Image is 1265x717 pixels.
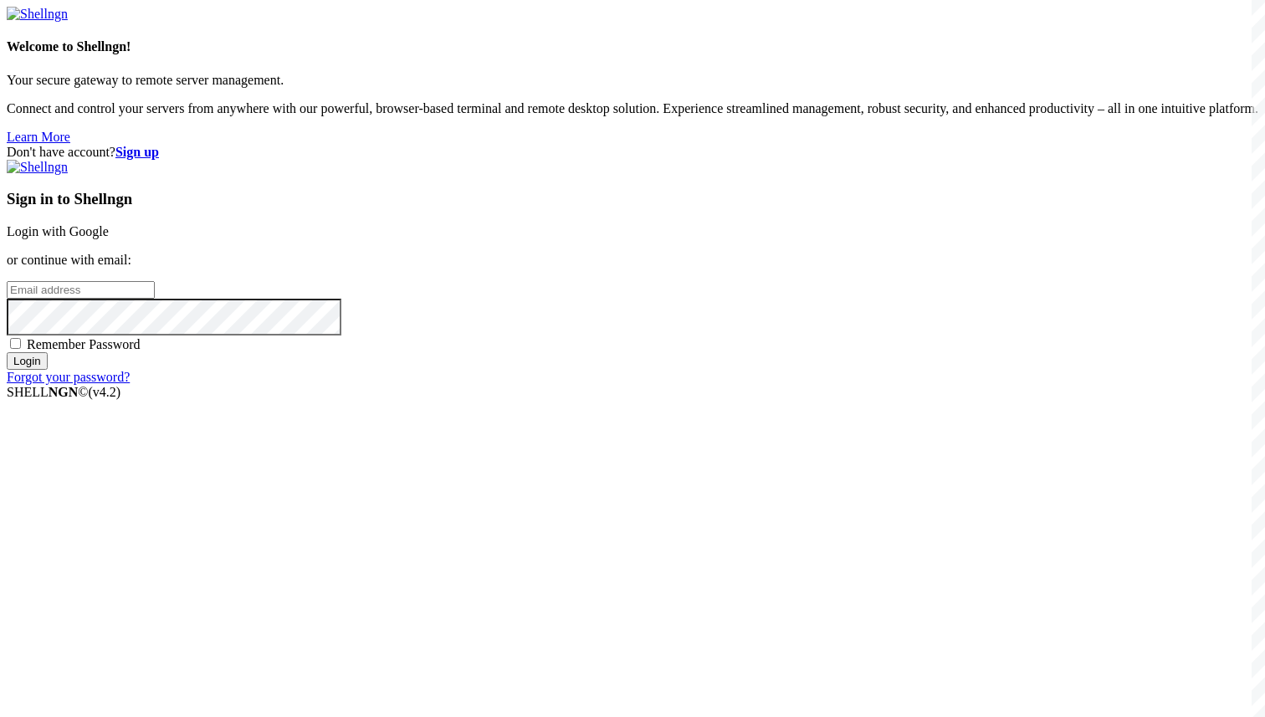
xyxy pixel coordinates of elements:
[89,385,121,399] span: 4.2.0
[7,73,1258,88] p: Your secure gateway to remote server management.
[7,281,155,299] input: Email address
[7,253,1258,268] p: or continue with email:
[7,385,120,399] span: SHELL ©
[7,190,1258,208] h3: Sign in to Shellngn
[7,130,70,144] a: Learn More
[7,370,130,384] a: Forgot your password?
[7,145,1258,160] div: Don't have account?
[7,7,68,22] img: Shellngn
[115,145,159,159] a: Sign up
[7,39,1258,54] h4: Welcome to Shellngn!
[7,224,109,238] a: Login with Google
[7,160,68,175] img: Shellngn
[7,352,48,370] input: Login
[7,101,1258,116] p: Connect and control your servers from anywhere with our powerful, browser-based terminal and remo...
[27,337,141,351] span: Remember Password
[49,385,79,399] b: NGN
[10,338,21,349] input: Remember Password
